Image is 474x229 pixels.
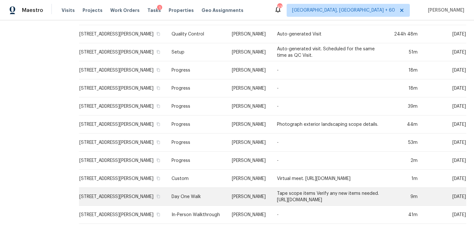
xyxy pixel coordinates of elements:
td: Custom [166,170,226,188]
td: 18m [388,61,423,79]
td: [PERSON_NAME] [227,134,272,152]
td: 44m [388,115,423,134]
button: Copy Address [155,212,161,217]
td: Progress [166,97,226,115]
td: [STREET_ADDRESS][PERSON_NAME] [79,43,166,61]
button: Copy Address [155,175,161,181]
td: 9m [388,188,423,206]
span: Tasks [147,8,161,13]
button: Copy Address [155,49,161,55]
td: [STREET_ADDRESS][PERSON_NAME] [79,188,166,206]
td: Day One Walk [166,188,226,206]
button: Copy Address [155,67,161,73]
td: - [272,79,388,97]
td: 18m [388,79,423,97]
td: [DATE] [423,25,466,43]
td: [PERSON_NAME] [227,61,272,79]
td: - [272,61,388,79]
button: Copy Address [155,31,161,37]
span: Projects [83,7,103,14]
span: [GEOGRAPHIC_DATA], [GEOGRAPHIC_DATA] + 60 [292,7,395,14]
button: Copy Address [155,194,161,199]
td: [STREET_ADDRESS][PERSON_NAME] [79,152,166,170]
td: - [272,152,388,170]
td: [PERSON_NAME] [227,79,272,97]
td: Setup [166,43,226,61]
button: Copy Address [155,157,161,163]
td: [DATE] [423,97,466,115]
td: [STREET_ADDRESS][PERSON_NAME] [79,61,166,79]
td: [STREET_ADDRESS][PERSON_NAME] [79,79,166,97]
td: Progress [166,152,226,170]
td: [PERSON_NAME] [227,115,272,134]
td: Auto-generated Visit [272,25,388,43]
td: 1m [388,170,423,188]
td: [DATE] [423,134,466,152]
td: [STREET_ADDRESS][PERSON_NAME] [79,206,166,224]
td: [DATE] [423,152,466,170]
td: In-Person Walkthrough [166,206,226,224]
td: - [272,134,388,152]
td: [DATE] [423,61,466,79]
span: Properties [169,7,194,14]
td: 41m [388,206,423,224]
td: 51m [388,43,423,61]
td: [DATE] [423,43,466,61]
td: 244h 48m [388,25,423,43]
td: - [272,97,388,115]
td: [PERSON_NAME] [227,170,272,188]
div: 436 [277,4,282,10]
td: Tape scope items Verify any new items needed. [URL][DOMAIN_NAME] [272,188,388,206]
td: Quality Control [166,25,226,43]
td: Progress [166,79,226,97]
td: Virtual meet. [URL][DOMAIN_NAME] [272,170,388,188]
span: Maestro [22,7,43,14]
span: Work Orders [110,7,140,14]
td: [PERSON_NAME] [227,97,272,115]
td: [DATE] [423,79,466,97]
span: Visits [62,7,75,14]
td: Progress [166,115,226,134]
td: [DATE] [423,170,466,188]
td: - [272,206,388,224]
td: Auto-generated visit. Scheduled for the same time as QC Visit. [272,43,388,61]
button: Copy Address [155,139,161,145]
td: Progress [166,61,226,79]
span: [PERSON_NAME] [425,7,464,14]
button: Copy Address [155,121,161,127]
td: [STREET_ADDRESS][PERSON_NAME] [79,97,166,115]
td: [STREET_ADDRESS][PERSON_NAME] [79,170,166,188]
td: Photograph exterior landscaping scope details. [272,115,388,134]
td: [PERSON_NAME] [227,25,272,43]
td: [PERSON_NAME] [227,43,272,61]
td: [PERSON_NAME] [227,152,272,170]
td: [DATE] [423,206,466,224]
td: 39m [388,97,423,115]
td: [STREET_ADDRESS][PERSON_NAME] [79,25,166,43]
td: Progress [166,134,226,152]
td: 53m [388,134,423,152]
td: [PERSON_NAME] [227,206,272,224]
td: [PERSON_NAME] [227,188,272,206]
button: Copy Address [155,85,161,91]
td: [STREET_ADDRESS][PERSON_NAME] [79,115,166,134]
span: Geo Assignments [202,7,243,14]
div: 1 [157,5,162,11]
td: [DATE] [423,188,466,206]
button: Copy Address [155,103,161,109]
td: [STREET_ADDRESS][PERSON_NAME] [79,134,166,152]
td: 2m [388,152,423,170]
td: [DATE] [423,115,466,134]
